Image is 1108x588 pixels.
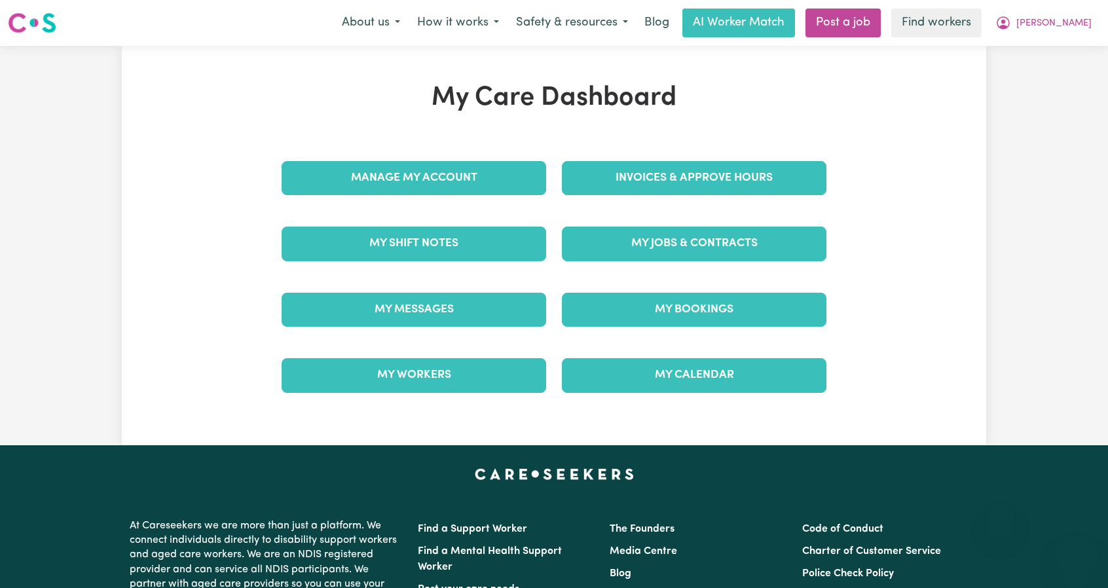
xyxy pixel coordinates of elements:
a: Charter of Customer Service [802,546,941,557]
a: My Bookings [562,293,826,327]
a: Careseekers logo [8,8,56,38]
a: The Founders [610,524,674,534]
a: My Workers [282,358,546,392]
a: Blog [610,568,631,579]
img: Careseekers logo [8,11,56,35]
a: Code of Conduct [802,524,883,534]
a: My Calendar [562,358,826,392]
button: Safety & resources [508,9,637,37]
a: My Shift Notes [282,227,546,261]
a: My Messages [282,293,546,327]
button: My Account [987,9,1100,37]
iframe: Close message [988,504,1014,530]
iframe: Button to launch messaging window [1056,536,1098,578]
a: Invoices & Approve Hours [562,161,826,195]
a: Media Centre [610,546,677,557]
a: Find workers [891,9,982,37]
h1: My Care Dashboard [274,83,834,114]
a: Careseekers home page [475,469,634,479]
button: About us [333,9,409,37]
button: How it works [409,9,508,37]
a: Manage My Account [282,161,546,195]
a: Police Check Policy [802,568,894,579]
a: Blog [637,9,677,37]
a: Find a Mental Health Support Worker [418,546,562,572]
a: Find a Support Worker [418,524,527,534]
a: AI Worker Match [682,9,795,37]
a: My Jobs & Contracts [562,227,826,261]
a: Post a job [805,9,881,37]
span: [PERSON_NAME] [1016,16,1092,31]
